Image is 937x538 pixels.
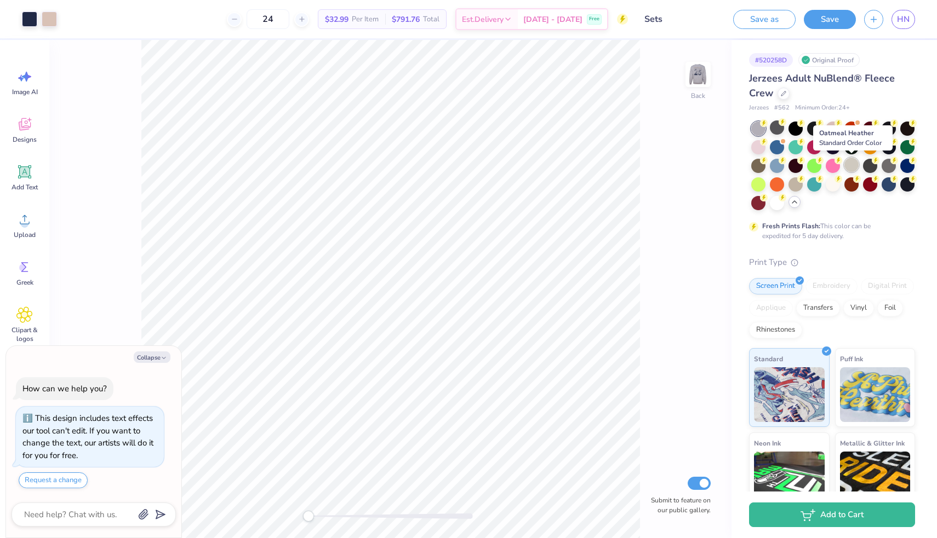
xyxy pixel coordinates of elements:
div: This design includes text effects our tool can't edit. If you want to change the text, our artist... [22,413,153,461]
span: $791.76 [392,14,420,25]
span: Designs [13,135,37,144]
span: Total [423,14,439,25]
button: Request a change [19,472,88,488]
span: Est. Delivery [462,14,504,25]
span: Neon Ink [754,437,781,449]
div: Back [691,91,705,101]
div: Screen Print [749,278,802,294]
strong: Fresh Prints Flash: [762,222,820,230]
div: Digital Print [861,278,914,294]
span: Per Item [352,14,379,25]
span: Jerzees [749,103,769,113]
div: How can we help you? [22,383,107,394]
div: Rhinestones [749,322,802,338]
img: Standard [754,367,825,422]
a: HN [892,10,915,29]
span: Clipart & logos [7,326,43,343]
span: Add Text [12,183,38,192]
span: Free [589,15,599,23]
img: Puff Ink [840,367,911,422]
span: Puff Ink [840,353,863,365]
span: [DATE] - [DATE] [523,14,582,25]
span: HN [897,13,910,26]
div: Accessibility label [303,511,314,522]
span: Minimum Order: 24 + [795,103,850,113]
div: Transfers [796,300,840,316]
button: Add to Cart [749,502,915,527]
input: – – [247,9,289,29]
span: # 562 [774,103,790,113]
label: Submit to feature on our public gallery. [645,495,711,515]
div: Oatmeal Heather [813,125,893,151]
span: Jerzees Adult NuBlend® Fleece Crew [749,72,895,100]
span: Image AI [12,88,38,96]
div: Vinyl [843,300,874,316]
button: Save [804,10,856,29]
span: Upload [14,230,36,239]
div: This color can be expedited for 5 day delivery. [762,221,897,241]
div: Foil [877,300,903,316]
span: $32.99 [325,14,348,25]
img: Neon Ink [754,452,825,506]
div: Print Type [749,256,915,269]
button: Collapse [134,351,170,363]
div: Embroidery [805,278,858,294]
span: Standard [754,353,783,365]
div: Applique [749,300,793,316]
img: Back [687,63,709,85]
span: Greek [16,278,33,287]
div: # 520258D [749,53,793,67]
button: Save as [733,10,796,29]
img: Metallic & Glitter Ink [840,452,911,506]
span: Standard Order Color [819,138,882,147]
input: Untitled Design [636,8,717,30]
div: Original Proof [798,53,860,67]
span: Metallic & Glitter Ink [840,437,905,449]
